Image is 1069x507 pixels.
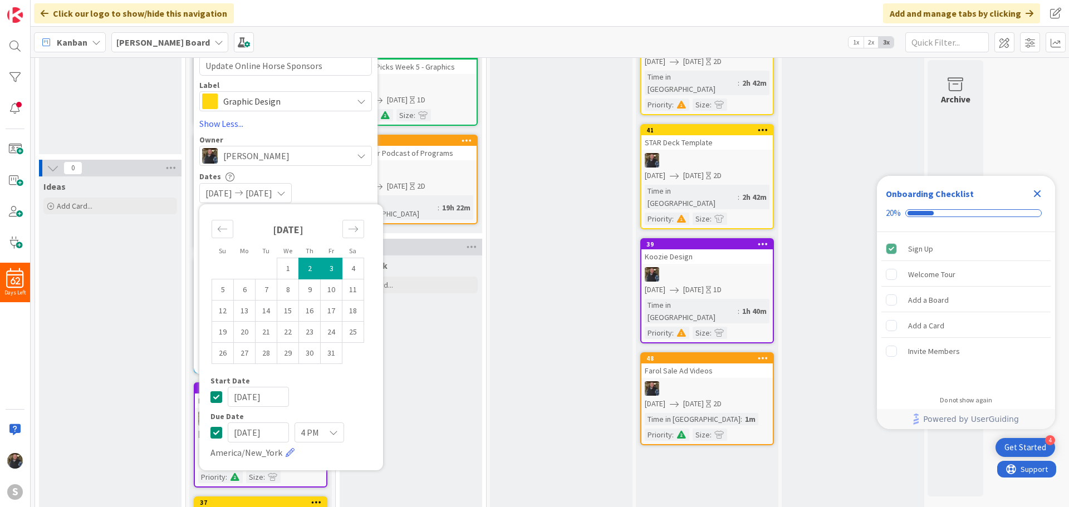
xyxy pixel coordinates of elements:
[645,413,741,425] div: Time in [GEOGRAPHIC_DATA]
[713,56,722,67] div: 2D
[645,99,672,111] div: Priority
[223,149,290,163] span: [PERSON_NAME]
[263,471,265,483] span: :
[739,305,769,317] div: 1h 40m
[710,99,712,111] span: :
[645,381,659,396] img: CC
[299,301,321,322] td: Choose Thursday, 10/16/2025 12:00 PM as your check-in date. It’s available.
[742,413,758,425] div: 1m
[246,471,263,483] div: Size
[683,56,704,67] span: [DATE]
[883,3,1040,23] div: Add and manage tabs by clicking
[212,279,234,301] td: Choose Sunday, 10/05/2025 12:00 PM as your check-in date. It’s available.
[683,170,704,181] span: [DATE]
[57,36,87,49] span: Kanban
[645,299,738,323] div: Time in [GEOGRAPHIC_DATA]
[693,213,710,225] div: Size
[205,186,232,200] span: [DATE]
[439,201,473,214] div: 19h 22m
[228,422,289,442] input: MM/DD/YYYY
[738,77,739,89] span: :
[414,109,415,121] span: :
[299,322,321,343] td: Choose Thursday, 10/23/2025 12:00 PM as your check-in date. It’s available.
[277,343,299,364] td: Choose Wednesday, 10/29/2025 12:00 PM as your check-in date. It’s available.
[210,412,244,420] span: Due Date
[200,499,326,506] div: 37
[710,327,712,339] span: :
[693,429,710,441] div: Size
[641,363,773,378] div: Farol Sale Ad Videos
[299,343,321,364] td: Choose Thursday, 10/30/2025 12:00 PM as your check-in date. It’s available.
[234,279,256,301] td: Choose Monday, 10/06/2025 12:00 PM as your check-in date. It’s available.
[256,279,277,301] td: Choose Tuesday, 10/07/2025 12:00 PM as your check-in date. It’s available.
[645,185,738,209] div: Time in [GEOGRAPHIC_DATA]
[683,398,704,410] span: [DATE]
[345,77,477,92] div: CC
[349,247,356,255] small: Sa
[234,322,256,343] td: Choose Monday, 10/20/2025 12:00 PM as your check-in date. It’s available.
[881,237,1051,261] div: Sign Up is complete.
[350,137,477,145] div: 50
[306,247,313,255] small: Th
[641,153,773,168] div: CC
[116,37,210,48] b: [PERSON_NAME] Board
[23,2,51,15] span: Support
[283,247,292,255] small: We
[881,288,1051,312] div: Add a Board is incomplete.
[277,279,299,301] td: Choose Wednesday, 10/08/2025 12:00 PM as your check-in date. It’s available.
[299,279,321,301] td: Choose Thursday, 10/09/2025 12:00 PM as your check-in date. It’s available.
[198,443,287,467] div: Time in [GEOGRAPHIC_DATA]
[645,327,672,339] div: Priority
[262,247,269,255] small: Tu
[641,353,773,363] div: 48
[212,301,234,322] td: Choose Sunday, 10/12/2025 12:00 PM as your check-in date. It’s available.
[849,37,864,48] span: 1x
[693,327,710,339] div: Size
[345,50,477,74] div: 60Punky's Picks Week 5 - Graphics
[645,153,659,168] img: CC
[321,258,342,279] td: Selected as end date. Friday, 10/03/2025 12:00 PM
[879,37,894,48] span: 3x
[345,60,477,74] div: Punky's Picks Week 5 - Graphics
[234,343,256,364] td: Choose Monday, 10/27/2025 12:00 PM as your check-in date. It’s available.
[199,56,372,76] textarea: Update Online Horse Sponsors
[7,7,23,23] img: Visit kanbanzone.com
[996,438,1055,457] div: Open Get Started checklist, remaining modules: 4
[210,446,282,459] span: America/New_York
[886,187,974,200] div: Onboarding Checklist
[34,3,234,23] div: Click our logo to show/hide this navigation
[881,339,1051,363] div: Invite Members is incomplete.
[672,327,674,339] span: :
[228,387,289,407] input: MM/DD/YYYY
[646,240,773,248] div: 39
[198,471,225,483] div: Priority
[641,249,773,264] div: Koozie Design
[908,268,955,281] div: Welcome Tour
[741,413,742,425] span: :
[672,429,674,441] span: :
[1028,185,1046,203] div: Close Checklist
[693,99,710,111] div: Size
[908,319,944,332] div: Add a Card
[299,258,321,279] td: Selected as start date. Thursday, 10/02/2025 12:00 PM
[345,146,477,160] div: B-Roll For Podcast of Programs
[256,301,277,322] td: Choose Tuesday, 10/14/2025 12:00 PM as your check-in date. It’s available.
[739,77,769,89] div: 2h 42m
[713,284,722,296] div: 1D
[738,191,739,203] span: :
[345,164,477,178] div: CC
[710,429,712,441] span: :
[882,409,1050,429] a: Powered by UserGuiding
[908,242,933,255] div: Sign Up
[645,429,672,441] div: Priority
[672,213,674,225] span: :
[905,32,989,52] input: Quick Filter...
[645,284,665,296] span: [DATE]
[342,322,364,343] td: Choose Saturday, 10/25/2025 12:00 PM as your check-in date. It’s available.
[246,186,272,200] span: [DATE]
[202,148,218,164] img: CC
[277,322,299,343] td: Choose Wednesday, 10/22/2025 12:00 PM as your check-in date. It’s available.
[198,411,213,426] img: CC
[223,93,347,109] span: Graphic Design
[195,383,326,408] div: 40Power Point for Porch Party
